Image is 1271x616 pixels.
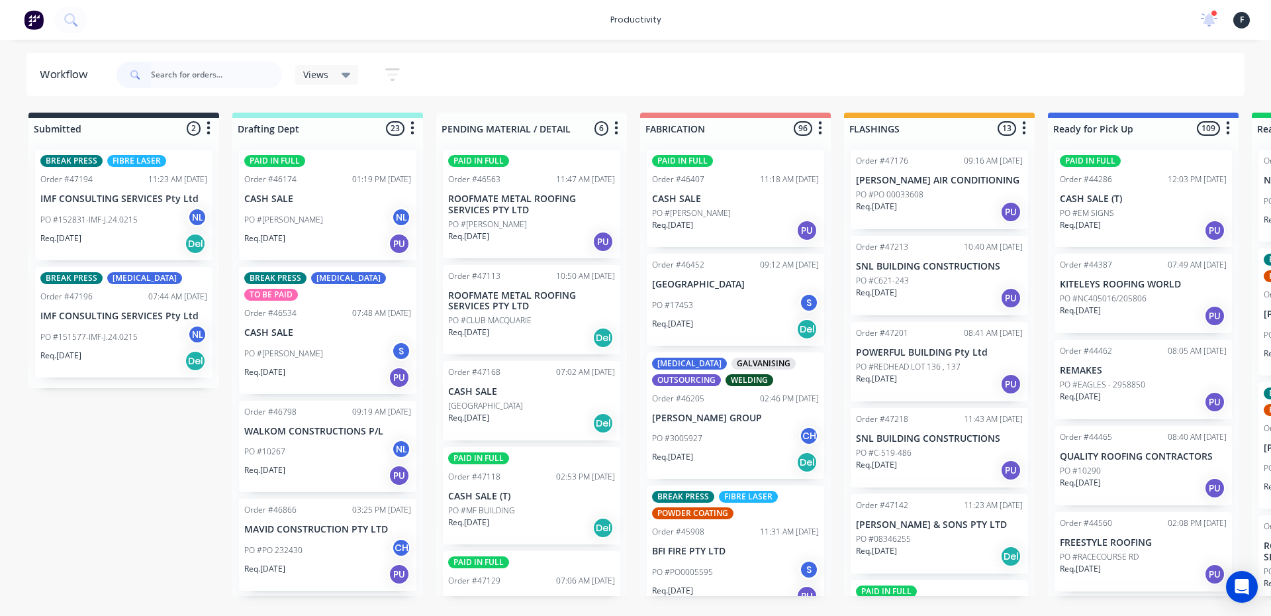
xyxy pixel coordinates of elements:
[1240,14,1244,26] span: F
[647,150,824,247] div: PAID IN FULLOrder #4640711:18 AM [DATE]CASH SALEPO #[PERSON_NAME]Req.[DATE]PU
[1204,478,1225,499] div: PU
[352,504,411,516] div: 03:25 PM [DATE]
[239,401,416,493] div: Order #4679809:19 AM [DATE]WALKOM CONSTRUCTIONS P/LPO #10267NLReq.[DATE]PU
[389,465,410,486] div: PU
[448,556,509,568] div: PAID IN FULL
[244,174,297,185] div: Order #46174
[964,241,1023,253] div: 10:40 AM [DATE]
[1204,220,1225,241] div: PU
[856,241,908,253] div: Order #47213
[244,524,411,535] p: MAVID CONSTRUCTION PTY LTD
[244,544,303,556] p: PO #PO 232430
[244,348,323,360] p: PO #[PERSON_NAME]
[303,68,328,81] span: Views
[448,155,509,167] div: PAID IN FULL
[856,287,897,299] p: Req. [DATE]
[311,272,386,284] div: [MEDICAL_DATA]
[851,408,1028,488] div: Order #4721811:43 AM [DATE]SNL BUILDING CONSTRUCTIONSPO #C-519-486Req.[DATE]PU
[856,459,897,471] p: Req. [DATE]
[1204,305,1225,327] div: PU
[244,406,297,418] div: Order #46798
[352,174,411,185] div: 01:19 PM [DATE]
[448,366,500,378] div: Order #47168
[24,10,44,30] img: Factory
[1060,155,1121,167] div: PAID IN FULL
[244,504,297,516] div: Order #46866
[652,174,704,185] div: Order #46407
[1000,546,1021,567] div: Del
[389,564,410,585] div: PU
[389,233,410,254] div: PU
[1168,517,1227,529] div: 02:08 PM [DATE]
[760,526,819,538] div: 11:31 AM [DATE]
[1168,174,1227,185] div: 12:03 PM [DATE]
[352,307,411,319] div: 07:48 AM [DATE]
[652,393,704,405] div: Order #46205
[40,272,103,284] div: BREAK PRESS
[592,231,614,252] div: PU
[964,155,1023,167] div: 09:16 AM [DATE]
[1226,571,1258,603] div: Open Intercom Messenger
[239,267,416,394] div: BREAK PRESS[MEDICAL_DATA]TO BE PAIDOrder #4653407:48 AM [DATE]CASH SALEPO #[PERSON_NAME]SReq.[DAT...
[40,331,138,343] p: PO #151577-IMF-J.24.0215
[652,413,819,424] p: [PERSON_NAME] GROUP
[391,538,411,558] div: CH
[1055,426,1232,505] div: Order #4446508:40 AM [DATE]QUALITY ROOFING CONTRACTORSPO #10290Req.[DATE]PU
[1060,451,1227,462] p: QUALITY ROOFING CONTRACTORS
[1168,259,1227,271] div: 07:49 AM [DATE]
[796,452,818,473] div: Del
[604,10,668,30] div: productivity
[856,275,909,287] p: PO #C621-243
[1055,150,1232,247] div: PAID IN FULLOrder #4428612:03 PM [DATE]CASH SALE (T)PO #EM SIGNSReq.[DATE]PU
[1204,391,1225,413] div: PU
[856,433,1023,444] p: SNL BUILDING CONSTRUCTIONS
[448,412,489,424] p: Req. [DATE]
[448,452,509,464] div: PAID IN FULL
[856,519,1023,531] p: [PERSON_NAME] & SONS PTY LTD
[964,327,1023,339] div: 08:41 AM [DATE]
[1055,254,1232,333] div: Order #4438707:49 AM [DATE]KITELEYS ROOFING WORLDPO #NC405016/205806Req.[DATE]PU
[1060,193,1227,205] p: CASH SALE (T)
[652,279,819,290] p: [GEOGRAPHIC_DATA]
[448,517,489,529] p: Req. [DATE]
[856,201,897,213] p: Req. [DATE]
[244,289,298,301] div: TO BE PAID
[1060,174,1112,185] div: Order #44286
[856,175,1023,186] p: [PERSON_NAME] AIR CONDITIONING
[556,575,615,587] div: 07:06 AM [DATE]
[652,585,693,597] p: Req. [DATE]
[851,494,1028,574] div: Order #4714211:23 AM [DATE][PERSON_NAME] & SONS PTY LTDPO #08346255Req.[DATE]Del
[799,293,819,313] div: S
[448,505,515,517] p: PO #MF BUILDING
[1055,340,1232,419] div: Order #4446208:05 AM [DATE]REMAKESPO #EAGLES - 2958850Req.[DATE]PU
[244,307,297,319] div: Order #46534
[556,174,615,185] div: 11:47 AM [DATE]
[851,322,1028,401] div: Order #4720108:41 AM [DATE]POWERFUL BUILDING Pty LtdPO #REDHEAD LOT 136 , 137Req.[DATE]PU
[851,150,1028,229] div: Order #4717609:16 AM [DATE][PERSON_NAME] AIR CONDITIONINGPO #PO 00033608Req.[DATE]PU
[391,341,411,361] div: S
[856,189,923,201] p: PO #PO 00033608
[1060,465,1101,477] p: PO #10290
[1204,564,1225,585] div: PU
[1060,551,1139,563] p: PO #RACECOURSE RD
[856,499,908,511] div: Order #47142
[760,174,819,185] div: 11:18 AM [DATE]
[244,446,285,458] p: PO #10267
[40,232,81,244] p: Req. [DATE]
[389,367,410,388] div: PU
[1000,374,1021,395] div: PU
[1060,207,1114,219] p: PO #EM SIGNS
[796,319,818,340] div: Del
[556,471,615,483] div: 02:53 PM [DATE]
[856,533,911,545] p: PO #08346255
[185,350,206,372] div: Del
[448,270,500,282] div: Order #47113
[448,315,532,327] p: PO #CLUB MACQUARIE
[107,155,166,167] div: FIBRE LASER
[40,193,207,205] p: IMF CONSULTING SERVICES Pty Ltd
[652,259,704,271] div: Order #46452
[244,214,323,226] p: PO #[PERSON_NAME]
[1000,287,1021,309] div: PU
[1000,201,1021,223] div: PU
[244,232,285,244] p: Req. [DATE]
